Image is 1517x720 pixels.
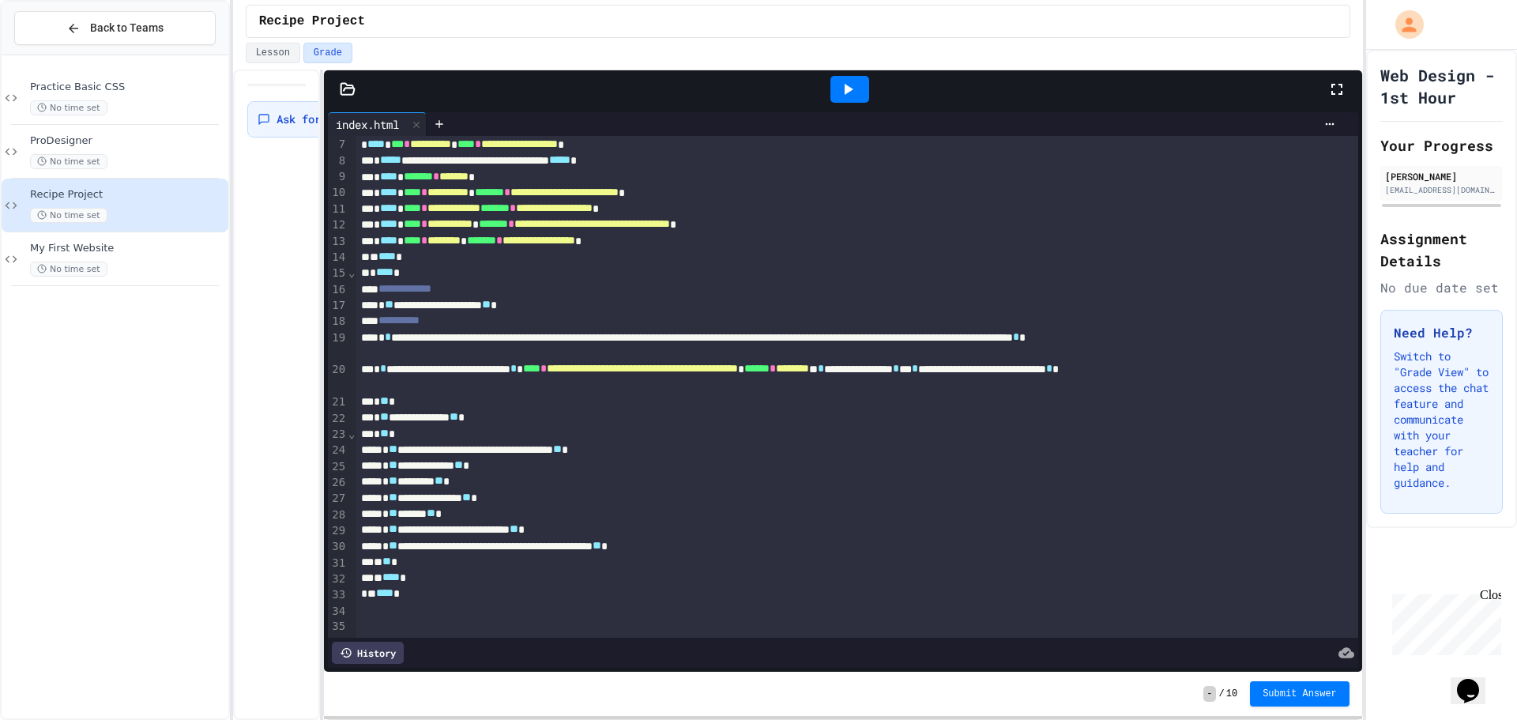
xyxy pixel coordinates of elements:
div: 33 [328,587,348,603]
div: 32 [328,571,348,587]
div: 22 [328,411,348,427]
div: 23 [328,427,348,443]
h1: Web Design - 1st Hour [1380,64,1503,108]
button: Lesson [246,43,300,63]
div: 31 [328,556,348,571]
div: 25 [328,459,348,475]
h2: Assignment Details [1380,228,1503,272]
div: 17 [328,298,348,314]
span: Fold line [348,428,356,440]
div: 30 [328,539,348,555]
span: My First Website [30,242,225,255]
div: 19 [328,330,348,363]
div: [PERSON_NAME] [1385,169,1498,183]
div: 34 [328,604,348,620]
div: 7 [328,137,348,153]
span: No time set [30,154,107,169]
div: index.html [328,116,407,133]
div: 15 [328,266,348,281]
div: 8 [328,153,348,169]
div: 10 [328,185,348,201]
span: - [1203,686,1215,702]
div: 9 [328,169,348,185]
div: 11 [328,202,348,217]
span: Practice Basic CSS [30,81,225,94]
h3: Need Help? [1394,323,1489,342]
span: No time set [30,208,107,223]
span: Back to Teams [90,20,164,36]
button: Grade [303,43,352,63]
div: No due date set [1380,278,1503,297]
span: / [1219,688,1225,700]
div: 14 [328,250,348,266]
iframe: chat widget [1386,588,1501,655]
span: ProDesigner [30,134,225,148]
span: No time set [30,100,107,115]
div: Chat with us now!Close [6,6,109,100]
span: Recipe Project [30,188,225,202]
div: index.html [328,112,427,136]
span: Ask for Help [277,111,352,127]
div: 18 [328,314,348,330]
span: Recipe Project [259,12,365,31]
div: My Account [1379,6,1428,43]
button: Back to Teams [14,11,216,45]
div: 28 [328,507,348,523]
span: 10 [1226,688,1237,700]
div: 20 [328,362,348,394]
iframe: chat widget [1451,657,1501,704]
div: 27 [328,491,348,507]
div: 35 [328,619,348,635]
div: 21 [328,394,348,410]
div: [EMAIL_ADDRESS][DOMAIN_NAME] [1385,184,1498,196]
div: 24 [328,443,348,458]
div: 26 [328,475,348,491]
p: Switch to "Grade View" to access the chat feature and communicate with your teacher for help and ... [1394,349,1489,491]
div: 12 [328,217,348,233]
span: No time set [30,262,107,277]
div: History [332,642,404,664]
span: Fold line [348,266,356,279]
div: 13 [328,234,348,250]
button: Submit Answer [1250,681,1349,707]
h2: Your Progress [1380,134,1503,156]
div: 16 [328,282,348,298]
span: Submit Answer [1263,688,1337,700]
div: 29 [328,523,348,539]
